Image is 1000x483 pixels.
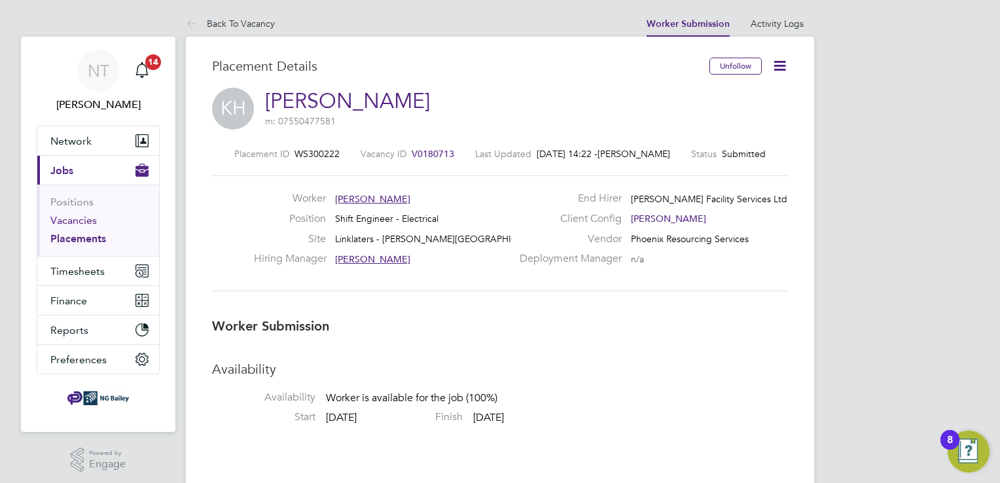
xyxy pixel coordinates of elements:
[212,391,315,404] label: Availability
[691,148,717,160] label: Status
[67,387,129,408] img: ngbailey-logo-retina.png
[129,50,155,92] a: 14
[537,148,598,160] span: [DATE] 14:22 -
[37,345,159,374] button: Preferences
[50,295,87,307] span: Finance
[709,58,762,75] button: Unfollow
[335,253,410,265] span: [PERSON_NAME]
[37,156,159,185] button: Jobs
[475,148,531,160] label: Last Updated
[50,232,106,245] a: Placements
[265,115,336,127] span: m: 07550477581
[212,361,788,378] h3: Availability
[335,193,410,205] span: [PERSON_NAME]
[37,257,159,285] button: Timesheets
[50,135,92,147] span: Network
[512,252,622,266] label: Deployment Manager
[254,232,326,246] label: Site
[295,148,340,160] span: WS300222
[512,212,622,226] label: Client Config
[37,126,159,155] button: Network
[361,148,406,160] label: Vacancy ID
[50,265,105,277] span: Timesheets
[512,232,622,246] label: Vendor
[186,18,275,29] a: Back To Vacancy
[212,410,315,424] label: Start
[335,233,549,245] span: Linklaters - [PERSON_NAME][GEOGRAPHIC_DATA]
[254,252,326,266] label: Hiring Manager
[71,448,126,473] a: Powered byEngage
[326,411,357,424] span: [DATE]
[37,315,159,344] button: Reports
[412,148,454,160] span: V0180713
[359,410,463,424] label: Finish
[751,18,804,29] a: Activity Logs
[326,392,497,405] span: Worker is available for the job (100%)
[89,459,126,470] span: Engage
[512,192,622,206] label: End Hirer
[631,193,787,205] span: [PERSON_NAME] Facility Services Ltd
[473,411,504,424] span: [DATE]
[88,62,109,79] span: NT
[948,431,990,473] button: Open Resource Center, 8 new notifications
[335,213,438,224] span: Shift Engineer - Electrical
[212,318,329,334] b: Worker Submission
[50,324,88,336] span: Reports
[37,185,159,256] div: Jobs
[89,448,126,459] span: Powered by
[50,196,94,208] a: Positions
[598,148,670,160] span: [PERSON_NAME]
[50,164,73,177] span: Jobs
[50,353,107,366] span: Preferences
[37,286,159,315] button: Finance
[21,37,175,432] nav: Main navigation
[631,253,644,265] span: n/a
[947,440,953,457] div: 8
[212,88,254,130] span: KH
[722,148,766,160] span: Submitted
[254,192,326,206] label: Worker
[37,50,160,113] a: NT[PERSON_NAME]
[212,58,700,75] h3: Placement Details
[254,212,326,226] label: Position
[37,387,160,408] a: Go to home page
[145,54,161,70] span: 14
[234,148,289,160] label: Placement ID
[631,233,749,245] span: Phoenix Resourcing Services
[647,18,730,29] a: Worker Submission
[265,88,430,114] a: [PERSON_NAME]
[50,214,97,226] a: Vacancies
[631,213,706,224] span: [PERSON_NAME]
[37,97,160,113] span: Nigel Thornborrow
